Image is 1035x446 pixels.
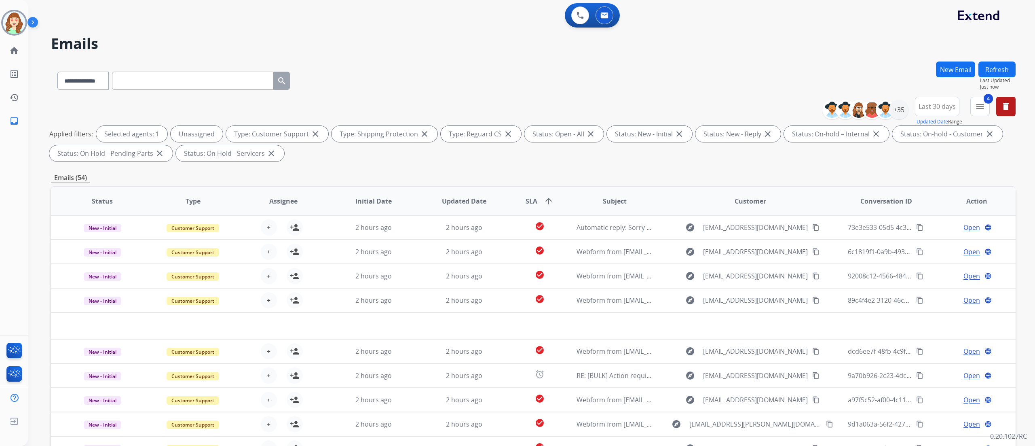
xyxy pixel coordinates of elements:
span: Webform from [EMAIL_ADDRESS][DOMAIN_NAME] on [DATE] [577,247,760,256]
mat-icon: person_add [290,223,300,232]
mat-icon: check_circle [535,270,545,280]
mat-icon: person_add [290,247,300,257]
span: 2 hours ago [446,347,482,356]
span: New - Initial [84,421,121,429]
mat-icon: check_circle [535,345,545,355]
span: 6c1819f1-0a9b-4934-babf-7bf3865a37ab [848,247,969,256]
span: New - Initial [84,248,121,257]
span: Customer Support [167,224,219,232]
mat-icon: language [984,421,992,428]
span: dcd6ee7f-48fb-4c9f-879f-5a29107b1046 [848,347,967,356]
mat-icon: language [984,396,992,404]
mat-icon: check_circle [535,394,545,404]
mat-icon: person_add [290,395,300,405]
mat-icon: list_alt [9,69,19,79]
span: + [267,419,270,429]
span: New - Initial [84,224,121,232]
span: Open [963,271,980,281]
span: + [267,395,270,405]
span: Customer Support [167,396,219,405]
span: Customer Support [167,348,219,356]
span: Customer [735,196,766,206]
mat-icon: close [266,149,276,158]
button: + [261,244,277,260]
span: 2 hours ago [446,247,482,256]
button: + [261,268,277,284]
div: Status: On-hold – Internal [784,126,889,142]
mat-icon: inbox [9,116,19,126]
mat-icon: close [155,149,165,158]
mat-icon: explore [685,247,695,257]
div: Status: Open - All [524,126,604,142]
mat-icon: delete [1001,102,1011,111]
span: Last Updated: [980,77,1016,84]
button: New Email [936,62,975,77]
div: Type: Reguard CS [441,126,521,142]
span: + [267,295,270,305]
span: Automatic reply: Sorry to see you go [577,223,687,232]
span: Conversation ID [860,196,912,206]
span: 2 hours ago [446,272,482,280]
mat-icon: language [984,372,992,379]
mat-icon: content_copy [916,272,923,280]
span: 73e3e533-05d5-4c39-833b-f555868ac553 [848,223,971,232]
mat-icon: close [871,129,881,139]
div: Status: On Hold - Servicers [176,145,284,161]
span: + [267,346,270,356]
div: Status: On-hold - Customer [892,126,1003,142]
p: 0.20.1027RC [990,431,1027,441]
div: Type: Shipping Protection [332,126,437,142]
span: 2 hours ago [355,223,392,232]
span: SLA [526,196,537,206]
span: Last 30 days [919,105,956,108]
span: 9d1a063a-56f2-427d-b7ea-d9c3008dbcb3 [848,420,973,429]
mat-icon: explore [685,295,695,305]
mat-icon: explore [672,419,681,429]
span: RE: [BULK] Action required: Extend claim approved for replacement [577,371,781,380]
mat-icon: close [674,129,684,139]
span: 2 hours ago [355,272,392,280]
span: [EMAIL_ADDRESS][DOMAIN_NAME] [703,295,808,305]
div: Status: New - Initial [607,126,692,142]
span: Webform from [EMAIL_ADDRESS][DOMAIN_NAME] on [DATE] [577,395,760,404]
button: + [261,343,277,359]
span: Initial Date [355,196,392,206]
span: 9a70b926-2c23-4dcd-8443-057fb5692c7a [848,371,971,380]
span: [EMAIL_ADDRESS][DOMAIN_NAME] [703,271,808,281]
div: Status: On Hold - Pending Parts [49,145,173,161]
p: Applied filters: [49,129,93,139]
mat-icon: content_copy [916,248,923,255]
mat-icon: arrow_upward [544,196,553,206]
span: Range [917,118,962,125]
span: + [267,271,270,281]
span: + [267,371,270,380]
mat-icon: content_copy [826,421,833,428]
span: New - Initial [84,272,121,281]
div: Unassigned [171,126,223,142]
span: [EMAIL_ADDRESS][DOMAIN_NAME] [703,223,808,232]
mat-icon: search [277,76,287,86]
mat-icon: person_add [290,271,300,281]
button: Last 30 days [915,97,959,116]
mat-icon: language [984,348,992,355]
mat-icon: explore [685,271,695,281]
div: Selected agents: 1 [96,126,167,142]
span: Just now [980,84,1016,90]
button: + [261,392,277,408]
span: [EMAIL_ADDRESS][DOMAIN_NAME] [703,346,808,356]
span: Webform from [EMAIL_ADDRESS][DOMAIN_NAME] on [DATE] [577,272,760,280]
mat-icon: content_copy [916,396,923,404]
span: New - Initial [84,396,121,405]
div: +35 [889,100,908,119]
mat-icon: content_copy [812,348,820,355]
mat-icon: language [984,224,992,231]
th: Action [925,187,1016,215]
span: Open [963,346,980,356]
span: Subject [603,196,627,206]
div: Status: New - Reply [695,126,781,142]
mat-icon: explore [685,346,695,356]
mat-icon: explore [685,371,695,380]
mat-icon: close [763,129,773,139]
span: Assignee [269,196,298,206]
span: a97f5c52-af00-4c11-915e-c4e333109c15 [848,395,967,404]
